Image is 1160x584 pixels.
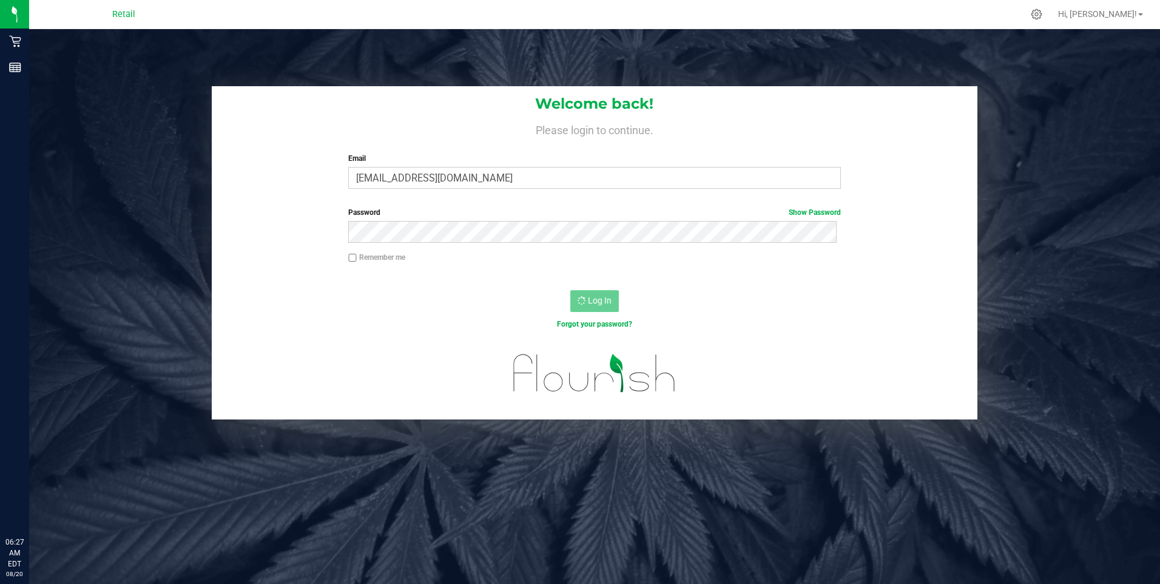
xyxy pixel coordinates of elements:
span: Password [348,208,380,217]
label: Email [348,153,841,164]
a: Forgot your password? [557,320,632,328]
inline-svg: Reports [9,61,21,73]
p: 08/20 [5,569,24,579]
label: Remember me [348,252,405,263]
img: flourish_logo.svg [499,342,690,404]
span: Retail [112,9,135,19]
h4: Please login to continue. [212,121,978,136]
span: Log In [588,296,612,305]
button: Log In [570,290,619,312]
p: 06:27 AM EDT [5,537,24,569]
a: Show Password [789,208,841,217]
div: Manage settings [1029,8,1044,20]
span: Hi, [PERSON_NAME]! [1058,9,1137,19]
inline-svg: Retail [9,35,21,47]
input: Remember me [348,254,357,262]
h1: Welcome back! [212,96,978,112]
